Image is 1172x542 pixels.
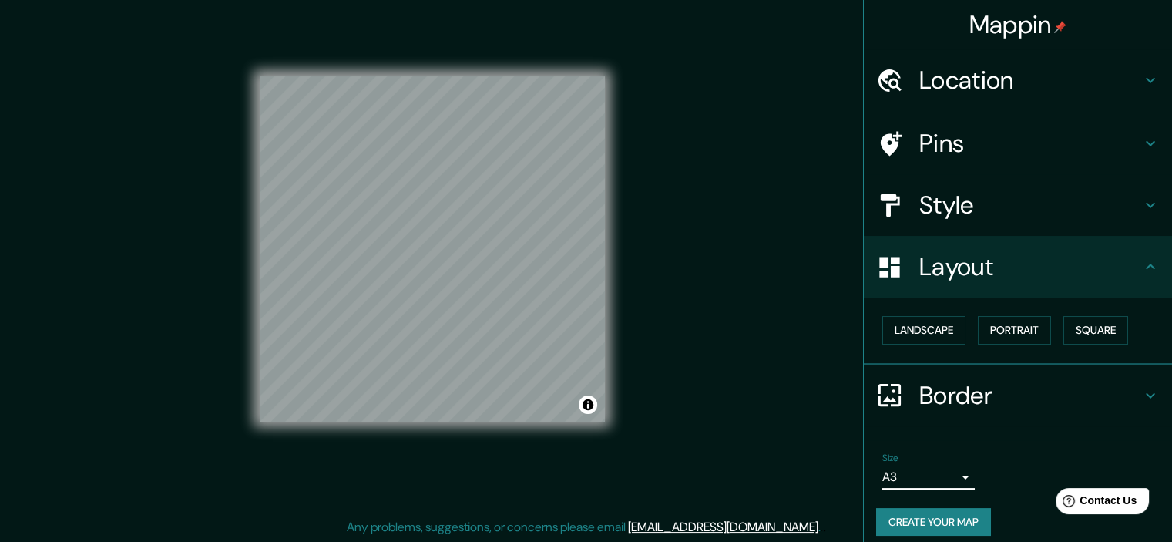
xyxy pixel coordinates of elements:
button: Create your map [876,508,991,537]
h4: Border [919,380,1141,411]
h4: Location [919,65,1141,96]
h4: Style [919,190,1141,221]
label: Size [882,451,898,464]
button: Toggle attribution [579,396,597,414]
div: Border [864,365,1172,426]
div: A3 [882,465,975,490]
canvas: Map [260,76,605,422]
button: Portrait [978,316,1051,345]
div: Layout [864,236,1172,298]
div: Pins [864,113,1172,174]
p: Any problems, suggestions, or concerns please email . [347,518,821,537]
button: Square [1063,316,1128,345]
h4: Pins [919,128,1141,159]
div: . [821,518,823,537]
img: pin-icon.png [1054,21,1066,33]
h4: Layout [919,251,1141,282]
button: Landscape [882,316,965,345]
div: . [823,518,826,537]
div: Style [864,174,1172,236]
a: [EMAIL_ADDRESS][DOMAIN_NAME] [628,519,818,535]
iframe: Help widget launcher [1035,482,1155,525]
h4: Mappin [969,9,1067,40]
div: Location [864,49,1172,111]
